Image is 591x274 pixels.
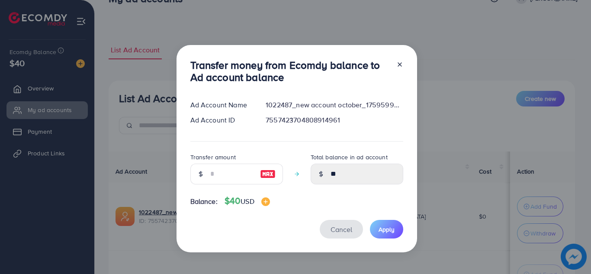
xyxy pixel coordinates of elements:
button: Apply [370,220,403,239]
div: 1022487_new account october_1759599870996 [259,100,410,110]
div: Ad Account Name [183,100,259,110]
h4: $40 [225,196,270,206]
label: Transfer amount [190,153,236,161]
img: image [261,197,270,206]
label: Total balance in ad account [311,153,388,161]
div: Ad Account ID [183,115,259,125]
span: USD [241,197,254,206]
h3: Transfer money from Ecomdy balance to Ad account balance [190,59,389,84]
span: Balance: [190,197,218,206]
span: Cancel [331,225,352,234]
span: Apply [379,225,395,234]
img: image [260,169,276,179]
div: 7557423704808914961 [259,115,410,125]
button: Cancel [320,220,363,239]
